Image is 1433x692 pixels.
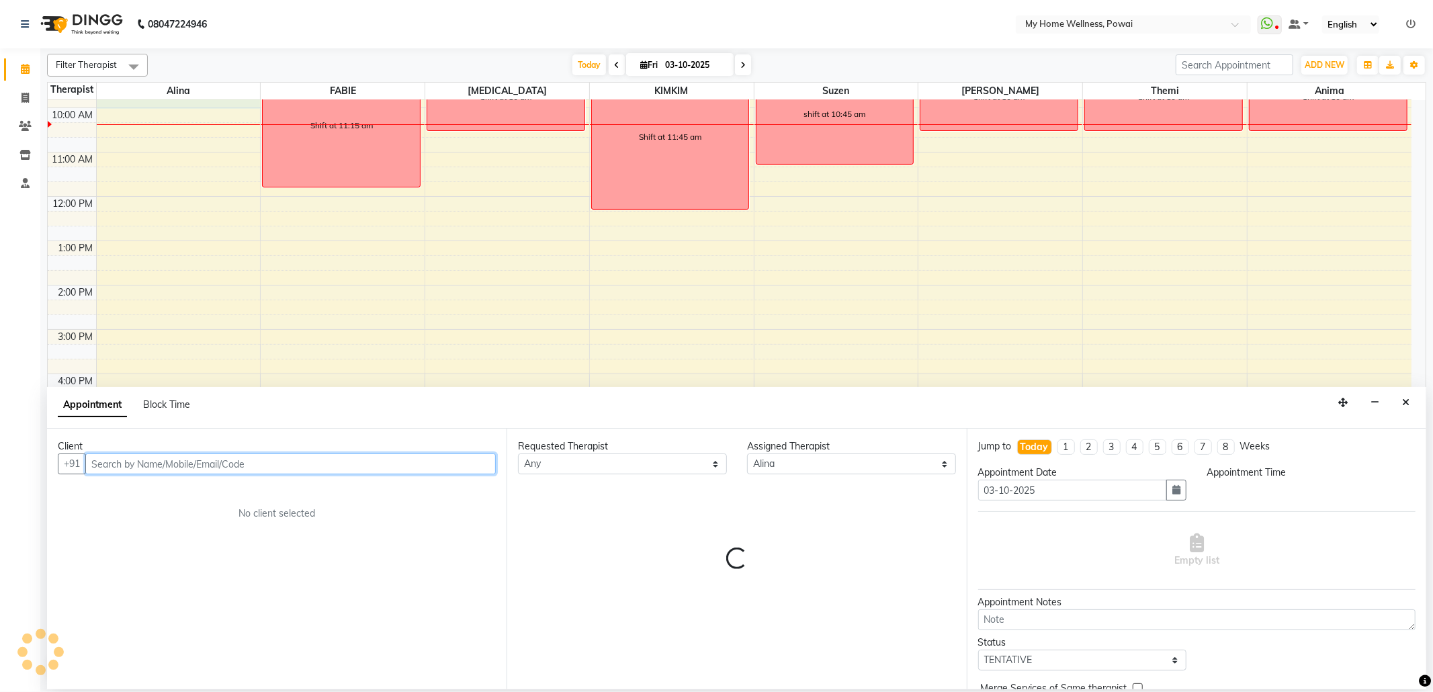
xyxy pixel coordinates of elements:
[90,507,464,521] div: No client selected
[143,398,190,410] span: Block Time
[56,374,96,388] div: 4:00 PM
[637,60,661,70] span: Fri
[754,83,918,99] span: Suzen
[58,453,86,474] button: +91
[34,5,126,43] img: logo
[1240,439,1270,453] div: Weeks
[1217,439,1235,455] li: 8
[572,54,606,75] span: Today
[978,595,1416,609] div: Appointment Notes
[1195,439,1212,455] li: 7
[1396,392,1416,413] button: Close
[1301,56,1348,75] button: ADD NEW
[1248,83,1412,99] span: Anima
[978,466,1187,480] div: Appointment Date
[50,108,96,122] div: 10:00 AM
[1057,439,1075,455] li: 1
[56,330,96,344] div: 3:00 PM
[918,83,1082,99] span: [PERSON_NAME]
[148,5,207,43] b: 08047224946
[50,197,96,211] div: 12:00 PM
[978,439,1012,453] div: Jump to
[518,439,727,453] div: Requested Therapist
[1021,440,1049,454] div: Today
[639,131,701,143] div: Shift at 11:45 am
[48,83,96,97] div: Therapist
[1103,439,1121,455] li: 3
[661,55,728,75] input: 2025-10-03
[1174,533,1219,568] span: Empty list
[804,108,865,120] div: shift at 10:45 am
[590,83,754,99] span: KIMKIM
[261,83,425,99] span: FABIE
[56,241,96,255] div: 1:00 PM
[85,453,496,474] input: Search by Name/Mobile/Email/Code
[56,59,117,70] span: Filter Therapist
[1305,60,1344,70] span: ADD NEW
[1149,439,1166,455] li: 5
[1176,54,1293,75] input: Search Appointment
[978,636,1187,650] div: Status
[1126,439,1143,455] li: 4
[1207,466,1416,480] div: Appointment Time
[56,286,96,300] div: 2:00 PM
[97,83,261,99] span: Alina
[747,439,956,453] div: Assigned Therapist
[58,439,496,453] div: Client
[58,393,127,417] span: Appointment
[1080,439,1098,455] li: 2
[50,153,96,167] div: 11:00 AM
[1172,439,1189,455] li: 6
[310,120,373,132] div: Shift at 11:15 am
[978,480,1168,501] input: yyyy-mm-dd
[1083,83,1247,99] span: Themi
[425,83,589,99] span: [MEDICAL_DATA]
